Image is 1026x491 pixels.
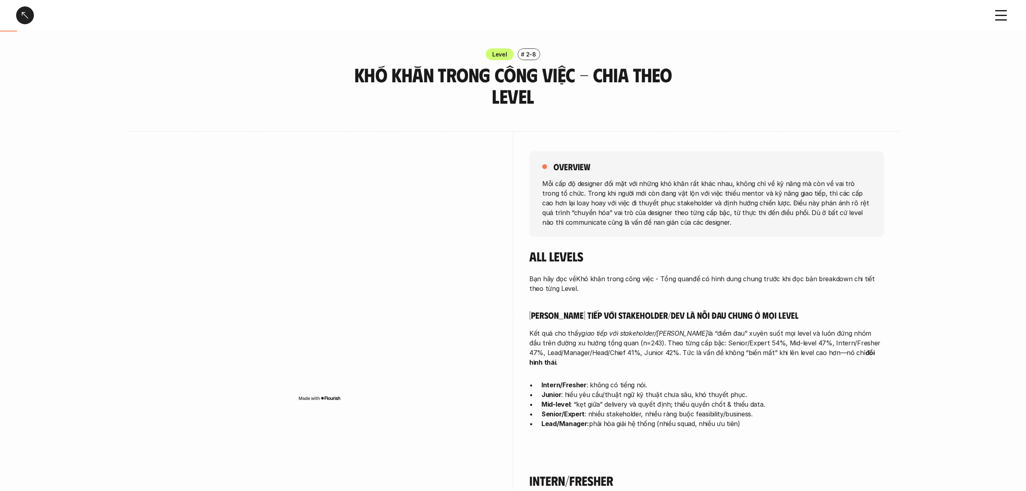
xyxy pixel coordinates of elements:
p: Mỗi cấp độ designer đối mặt với những khó khăn rất khác nhau, không chỉ về kỹ năng mà còn về vai ... [542,178,871,227]
p: Level [492,50,507,59]
h5: overview [554,161,590,172]
p: Bạn hãy đọc về để có hình dung chung trước khi đọc bản breakdown chi tiết theo từng Level. [529,274,884,293]
strong: Senior/Expert [541,410,585,418]
p: : không có tiếng nói. [541,380,884,390]
em: giao tiếp với stakeholder/[PERSON_NAME] [581,329,708,337]
strong: Mid-level [541,400,570,408]
h3: Khó khăn trong công việc - Chia theo Level [342,64,685,107]
p: phải hòa giải hệ thống (nhiều squad, nhiều ưu tiên) [541,419,884,428]
h4: All Levels [529,249,884,264]
img: Made with Flourish [298,395,341,401]
p: : hiểu yêu cầu/thuật ngữ kỹ thuật chưa sâu, khó thuyết phục. [541,390,884,399]
strong: Lead/Manager: [541,420,589,428]
a: Khó khăn trong công việc - Tổng quan [576,275,693,283]
h6: # [521,51,524,57]
p: : “kẹt giữa” delivery và quyết định; thiếu quyền chốt & thiếu data. [541,399,884,409]
h5: [PERSON_NAME] tiếp với stakeholder/dev là nỗi đau chung ở mọi level [529,309,884,321]
iframe: Interactive or visual content [142,151,497,393]
h4: Intern/Fresher [529,473,884,488]
strong: Junior [541,391,561,399]
p: Kết quả cho thấy là “điểm đau” xuyên suốt mọi level và luôn đứng nhóm đầu trên đường xu hướng tổn... [529,328,884,367]
p: : nhiều stakeholder, nhiều ràng buộc feasibility/business. [541,409,884,419]
strong: Intern/Fresher [541,381,587,389]
p: 2-8 [526,50,536,59]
